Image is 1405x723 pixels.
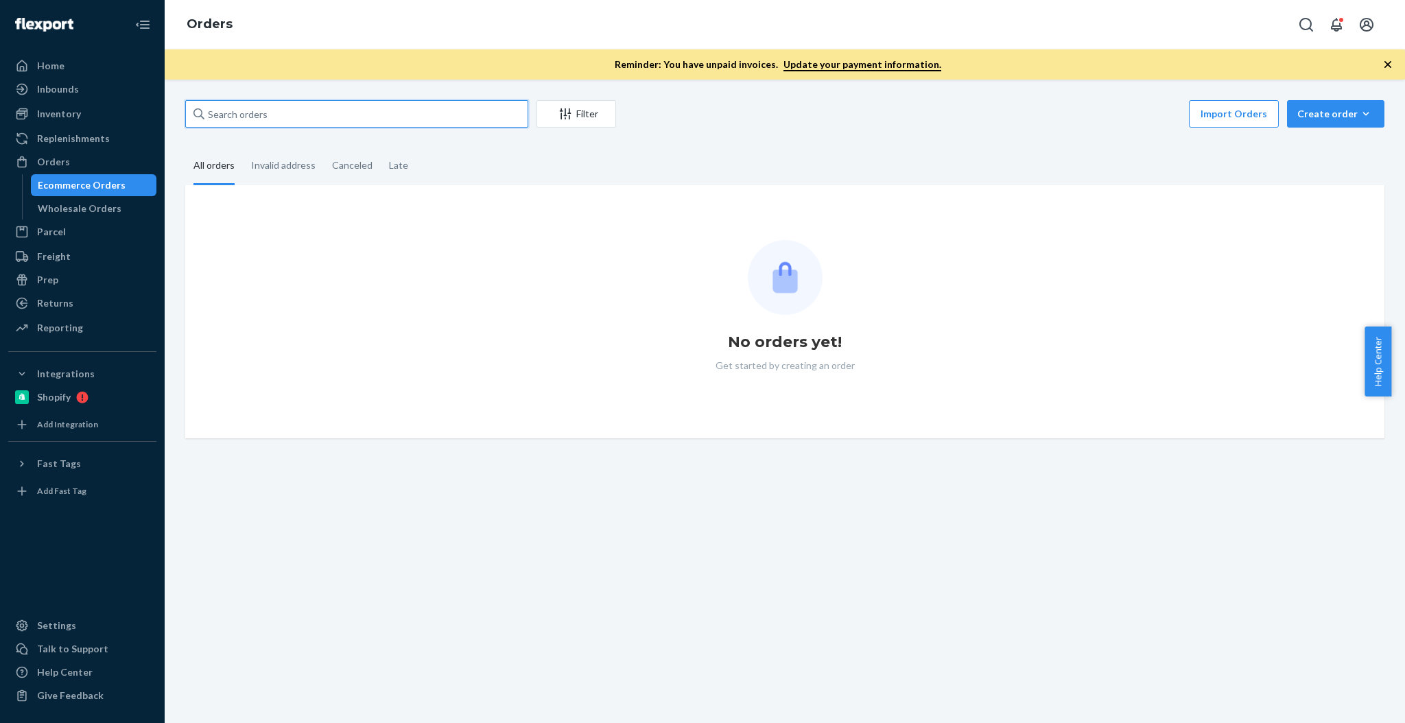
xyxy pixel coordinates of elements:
[37,457,81,471] div: Fast Tags
[37,642,108,656] div: Talk to Support
[8,317,156,339] a: Reporting
[38,202,121,215] div: Wholesale Orders
[187,16,233,32] a: Orders
[37,107,81,121] div: Inventory
[31,174,157,196] a: Ecommerce Orders
[1287,100,1384,128] button: Create order
[8,246,156,268] a: Freight
[8,292,156,314] a: Returns
[1292,11,1320,38] button: Open Search Box
[1365,327,1391,396] button: Help Center
[8,615,156,637] a: Settings
[15,18,73,32] img: Flexport logo
[8,221,156,243] a: Parcel
[748,240,823,315] img: Empty list
[8,151,156,173] a: Orders
[37,367,95,381] div: Integrations
[8,78,156,100] a: Inbounds
[37,296,73,310] div: Returns
[37,665,93,679] div: Help Center
[37,59,64,73] div: Home
[37,321,83,335] div: Reporting
[37,132,110,145] div: Replenishments
[8,661,156,683] a: Help Center
[783,58,941,71] a: Update your payment information.
[8,453,156,475] button: Fast Tags
[37,250,71,263] div: Freight
[332,147,373,183] div: Canceled
[8,480,156,502] a: Add Fast Tag
[8,128,156,150] a: Replenishments
[37,155,70,169] div: Orders
[176,5,244,45] ol: breadcrumbs
[716,359,855,372] p: Get started by creating an order
[537,107,615,121] div: Filter
[389,147,408,183] div: Late
[1353,11,1380,38] button: Open account menu
[536,100,616,128] button: Filter
[185,100,528,128] input: Search orders
[8,685,156,707] button: Give Feedback
[251,147,316,183] div: Invalid address
[8,103,156,125] a: Inventory
[728,331,842,353] h1: No orders yet!
[8,363,156,385] button: Integrations
[37,225,66,239] div: Parcel
[37,390,71,404] div: Shopify
[8,414,156,436] a: Add Integration
[31,198,157,220] a: Wholesale Orders
[1323,11,1350,38] button: Open notifications
[129,11,156,38] button: Close Navigation
[37,418,98,430] div: Add Integration
[8,386,156,408] a: Shopify
[1189,100,1279,128] button: Import Orders
[37,485,86,497] div: Add Fast Tag
[37,82,79,96] div: Inbounds
[8,55,156,77] a: Home
[615,58,941,71] p: Reminder: You have unpaid invoices.
[8,269,156,291] a: Prep
[1297,107,1374,121] div: Create order
[38,178,126,192] div: Ecommerce Orders
[37,689,104,702] div: Give Feedback
[193,147,235,185] div: All orders
[37,619,76,632] div: Settings
[8,638,156,660] a: Talk to Support
[37,273,58,287] div: Prep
